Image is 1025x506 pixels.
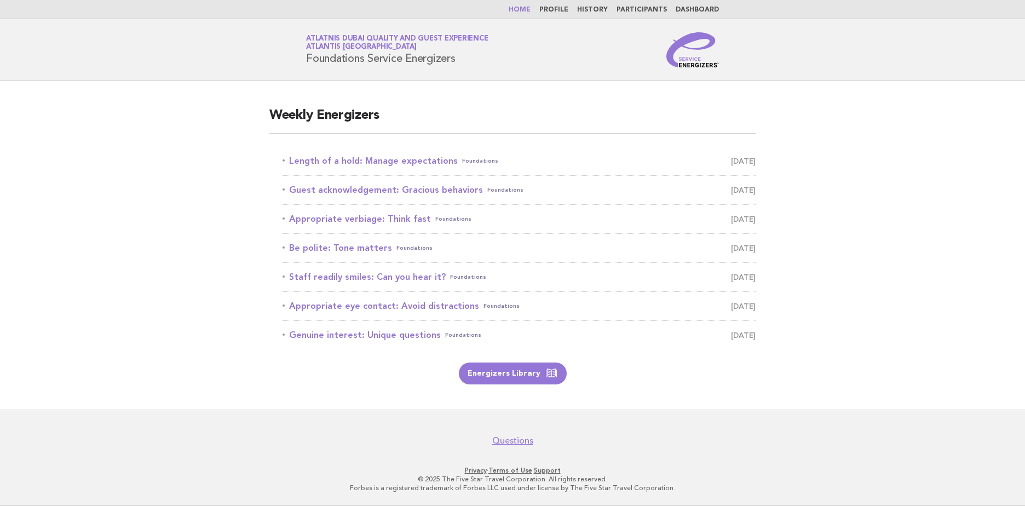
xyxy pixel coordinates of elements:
span: Foundations [487,182,523,198]
a: Terms of Use [488,467,532,474]
a: Appropriate eye contact: Avoid distractionsFoundations [DATE] [283,298,756,314]
a: Profile [539,7,568,13]
h2: Weekly Energizers [269,107,756,134]
a: Questions [492,435,533,446]
span: Atlantis [GEOGRAPHIC_DATA] [306,44,417,51]
span: [DATE] [731,240,756,256]
span: [DATE] [731,269,756,285]
a: Atlatnis Dubai Quality and Guest ExperienceAtlantis [GEOGRAPHIC_DATA] [306,35,488,50]
span: [DATE] [731,211,756,227]
span: [DATE] [731,327,756,343]
span: Foundations [396,240,433,256]
span: Foundations [462,153,498,169]
span: Foundations [450,269,486,285]
span: [DATE] [731,182,756,198]
a: Privacy [465,467,487,474]
img: Service Energizers [666,32,719,67]
a: Guest acknowledgement: Gracious behaviorsFoundations [DATE] [283,182,756,198]
h1: Foundations Service Energizers [306,36,488,64]
a: Length of a hold: Manage expectationsFoundations [DATE] [283,153,756,169]
a: Genuine interest: Unique questionsFoundations [DATE] [283,327,756,343]
a: Participants [617,7,667,13]
a: Energizers Library [459,363,567,384]
a: Staff readily smiles: Can you hear it?Foundations [DATE] [283,269,756,285]
span: [DATE] [731,298,756,314]
a: History [577,7,608,13]
a: Home [509,7,531,13]
a: Appropriate verbiage: Think fastFoundations [DATE] [283,211,756,227]
a: Dashboard [676,7,719,13]
a: Support [534,467,561,474]
p: · · [177,466,848,475]
span: Foundations [435,211,471,227]
span: Foundations [483,298,520,314]
span: [DATE] [731,153,756,169]
p: Forbes is a registered trademark of Forbes LLC used under license by The Five Star Travel Corpora... [177,484,848,492]
a: Be polite: Tone mattersFoundations [DATE] [283,240,756,256]
span: Foundations [445,327,481,343]
p: © 2025 The Five Star Travel Corporation. All rights reserved. [177,475,848,484]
